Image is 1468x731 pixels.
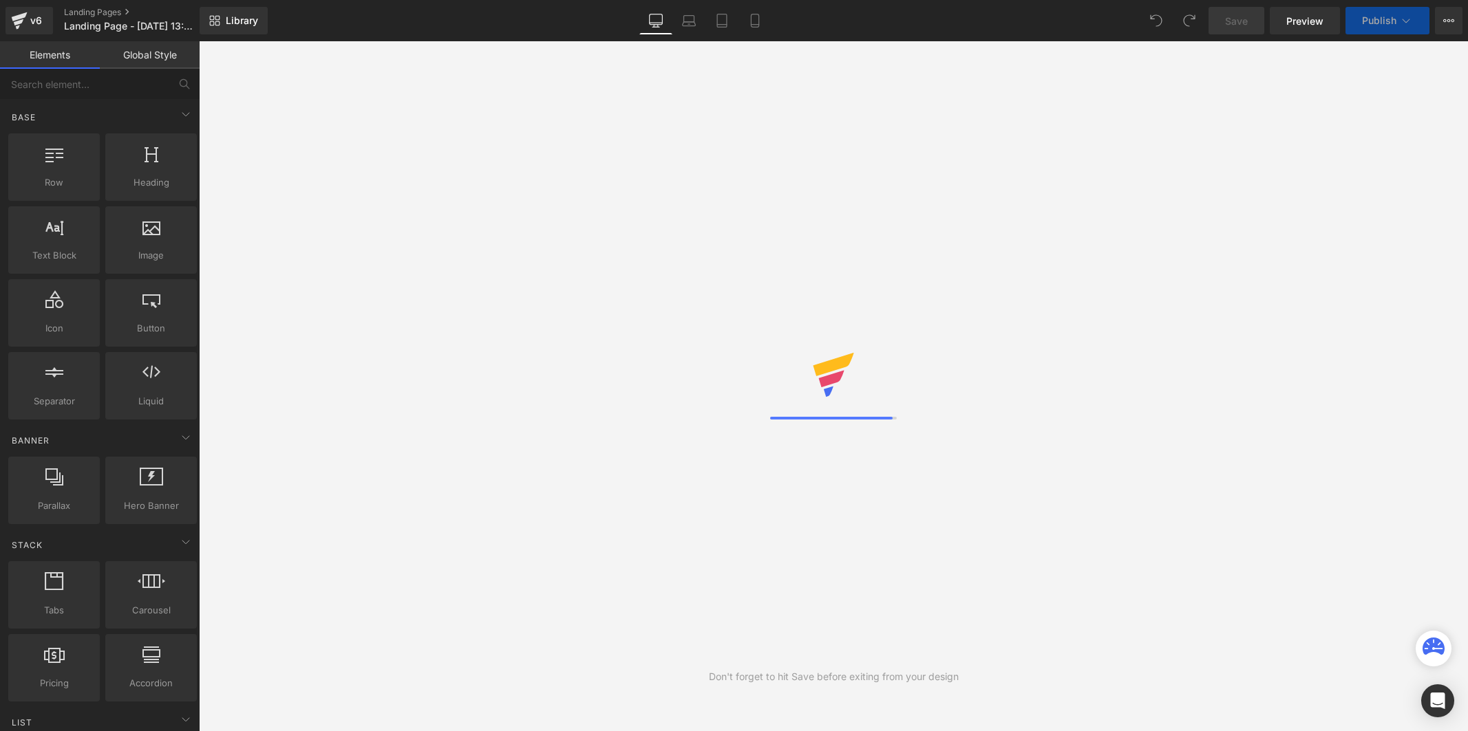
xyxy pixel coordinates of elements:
[1142,7,1170,34] button: Undo
[10,111,37,124] span: Base
[226,14,258,27] span: Library
[1270,7,1340,34] a: Preview
[64,21,196,32] span: Landing Page - [DATE] 13:53:23
[1176,7,1203,34] button: Redo
[109,248,193,263] span: Image
[28,12,45,30] div: v6
[709,669,959,684] div: Don't forget to hit Save before exiting from your design
[1362,15,1396,26] span: Publish
[109,499,193,513] span: Hero Banner
[1286,14,1323,28] span: Preview
[1421,684,1454,717] div: Open Intercom Messenger
[109,394,193,408] span: Liquid
[12,499,96,513] span: Parallax
[1345,7,1429,34] button: Publish
[109,603,193,618] span: Carousel
[10,716,34,729] span: List
[12,248,96,263] span: Text Block
[639,7,672,34] a: Desktop
[64,7,222,18] a: Landing Pages
[10,434,51,447] span: Banner
[12,321,96,336] span: Icon
[200,7,268,34] a: New Library
[12,676,96,690] span: Pricing
[109,676,193,690] span: Accordion
[10,538,44,552] span: Stack
[6,7,53,34] a: v6
[100,41,200,69] a: Global Style
[12,394,96,408] span: Separator
[1225,14,1248,28] span: Save
[672,7,705,34] a: Laptop
[109,175,193,190] span: Heading
[705,7,738,34] a: Tablet
[109,321,193,336] span: Button
[12,603,96,618] span: Tabs
[1435,7,1462,34] button: More
[738,7,772,34] a: Mobile
[12,175,96,190] span: Row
